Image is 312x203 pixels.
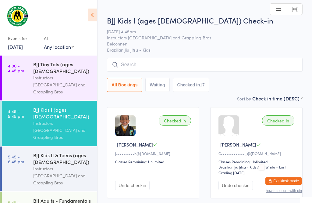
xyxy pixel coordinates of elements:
[220,141,256,148] span: [PERSON_NAME]
[252,95,303,102] div: Check in time (DESC)
[8,43,23,50] a: [DATE]
[2,56,97,100] a: 4:00 -4:45 pmBJJ Tiny Tots (ages [DEMOGRAPHIC_DATA])Instructors [GEOGRAPHIC_DATA] and Grappling Bros
[266,189,302,193] button: how to secure with pin
[265,177,302,185] button: Exit kiosk mode
[33,165,92,186] div: Instructors [GEOGRAPHIC_DATA] and Grappling Bros
[115,181,150,190] button: Undo checkin
[159,115,191,126] div: Checked in
[33,120,92,141] div: Instructors [GEOGRAPHIC_DATA] and Grappling Bros
[237,96,251,102] label: Sort by
[33,152,92,165] div: BJJ Kids II & Teens (ages [DEMOGRAPHIC_DATA])
[200,82,205,87] div: 17
[115,159,193,164] div: Classes Remaining: Unlimited
[107,78,142,92] button: All Bookings
[107,41,293,47] span: Belconnen
[6,5,29,27] img: Grappling Bros Belconnen
[115,115,136,136] img: image1723031038.png
[107,34,293,41] span: Instructors [GEOGRAPHIC_DATA] and Grappling Bros
[117,141,153,148] span: [PERSON_NAME]
[218,159,296,164] div: Classes Remaining: Unlimited
[262,115,294,126] div: Checked in
[8,33,38,43] div: Events for
[173,78,209,92] button: Checked in17
[107,47,303,53] span: Brazilian Jiu Jitsu - Kids
[8,154,24,164] time: 5:45 - 6:45 pm
[8,63,24,73] time: 4:00 - 4:45 pm
[2,147,97,191] a: 5:45 -6:45 pmBJJ Kids II & Teens (ages [DEMOGRAPHIC_DATA])Instructors [GEOGRAPHIC_DATA] and Grapp...
[8,109,24,118] time: 4:45 - 5:45 pm
[218,164,256,169] div: Brazilian Jiu Jitsu - Kids
[44,43,74,50] div: Any location
[107,28,293,34] span: [DATE] 4:45pm
[44,33,74,43] div: At
[218,151,296,156] div: C•••••••••••••_@[DOMAIN_NAME]
[33,106,92,120] div: BJJ Kids I (ages [DEMOGRAPHIC_DATA])
[115,151,193,156] div: j••••••••••b@[DOMAIN_NAME]
[218,181,253,190] button: Undo checkin
[107,58,303,72] input: Search
[33,74,92,95] div: Instructors [GEOGRAPHIC_DATA] and Grappling Bros
[145,78,170,92] button: Waiting
[2,101,97,146] a: 4:45 -5:45 pmBJJ Kids I (ages [DEMOGRAPHIC_DATA])Instructors [GEOGRAPHIC_DATA] and Grappling Bros
[33,61,92,74] div: BJJ Tiny Tots (ages [DEMOGRAPHIC_DATA])
[107,15,303,25] h2: BJJ Kids I (ages [DEMOGRAPHIC_DATA]) Check-in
